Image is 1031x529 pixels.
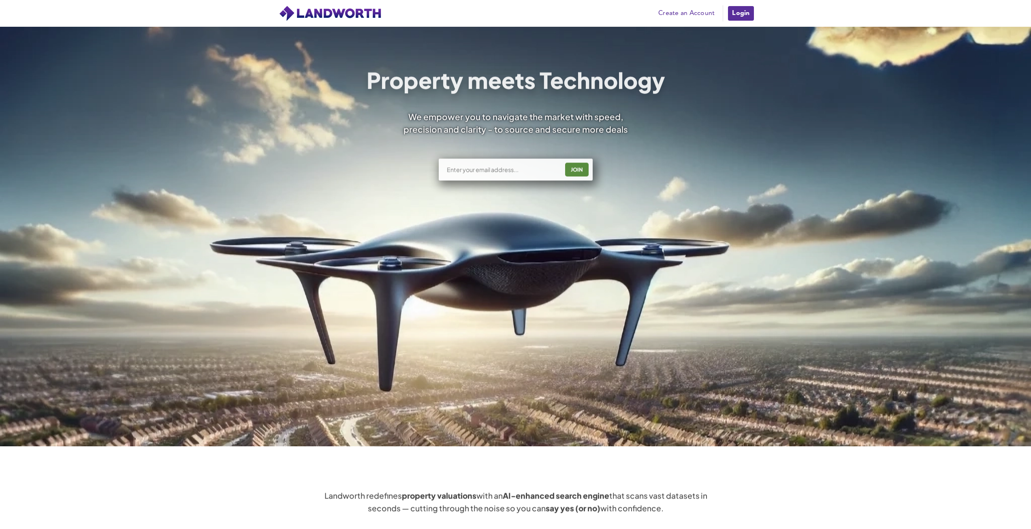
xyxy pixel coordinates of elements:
[546,503,600,513] strong: say yes (or no)
[366,69,665,91] h1: Property meets Technology
[565,163,589,176] button: JOIN
[727,5,754,21] a: Login
[446,165,559,173] input: Enter your email address...
[401,491,476,501] strong: property valuations
[568,163,586,176] div: JOIN
[393,111,639,136] div: We empower you to navigate the market with speed, precision and clarity - to source and secure mo...
[654,7,719,19] a: Create an Account
[502,491,609,501] strong: AI-enhanced search engine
